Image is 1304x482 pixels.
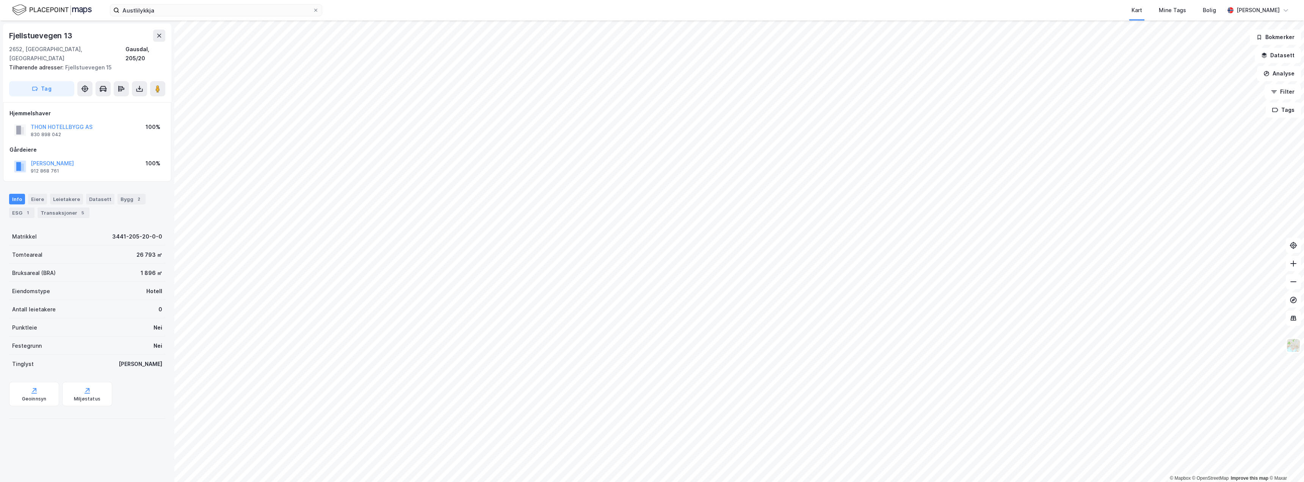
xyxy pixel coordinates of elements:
[1192,476,1229,481] a: OpenStreetMap
[135,195,143,203] div: 2
[1170,476,1191,481] a: Mapbox
[12,3,92,17] img: logo.f888ab2527a4732fd821a326f86c7f29.svg
[1159,6,1186,15] div: Mine Tags
[158,305,162,314] div: 0
[9,30,74,42] div: Fjellstuevegen 13
[1265,84,1301,99] button: Filter
[112,232,162,241] div: 3441-205-20-0-0
[86,194,114,204] div: Datasett
[1231,476,1268,481] a: Improve this map
[9,145,165,154] div: Gårdeiere
[12,360,34,369] div: Tinglyst
[38,207,89,218] div: Transaksjoner
[31,132,61,138] div: 830 898 042
[24,209,31,217] div: 1
[154,323,162,332] div: Nei
[1203,6,1216,15] div: Bolig
[1266,446,1304,482] div: Kontrollprogram for chat
[136,250,162,259] div: 26 793 ㎡
[154,341,162,350] div: Nei
[28,194,47,204] div: Eiere
[9,194,25,204] div: Info
[1132,6,1142,15] div: Kart
[1255,48,1301,63] button: Datasett
[9,81,74,96] button: Tag
[119,5,313,16] input: Søk på adresse, matrikkel, gårdeiere, leietakere eller personer
[31,168,59,174] div: 912 868 761
[9,63,159,72] div: Fjellstuevegen 15
[12,268,56,278] div: Bruksareal (BRA)
[9,109,165,118] div: Hjemmelshaver
[125,45,165,63] div: Gausdal, 205/20
[146,159,160,168] div: 100%
[119,360,162,369] div: [PERSON_NAME]
[146,122,160,132] div: 100%
[12,341,42,350] div: Festegrunn
[12,323,37,332] div: Punktleie
[9,45,125,63] div: 2652, [GEOGRAPHIC_DATA], [GEOGRAPHIC_DATA]
[22,396,47,402] div: Geoinnsyn
[12,250,42,259] div: Tomteareal
[12,232,37,241] div: Matrikkel
[12,305,56,314] div: Antall leietakere
[79,209,86,217] div: 5
[50,194,83,204] div: Leietakere
[74,396,100,402] div: Miljøstatus
[9,64,65,71] span: Tilhørende adresser:
[1250,30,1301,45] button: Bokmerker
[12,287,50,296] div: Eiendomstype
[141,268,162,278] div: 1 896 ㎡
[9,207,34,218] div: ESG
[1266,446,1304,482] iframe: Chat Widget
[1257,66,1301,81] button: Analyse
[118,194,146,204] div: Bygg
[146,287,162,296] div: Hotell
[1266,102,1301,118] button: Tags
[1286,338,1301,353] img: Z
[1237,6,1280,15] div: [PERSON_NAME]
